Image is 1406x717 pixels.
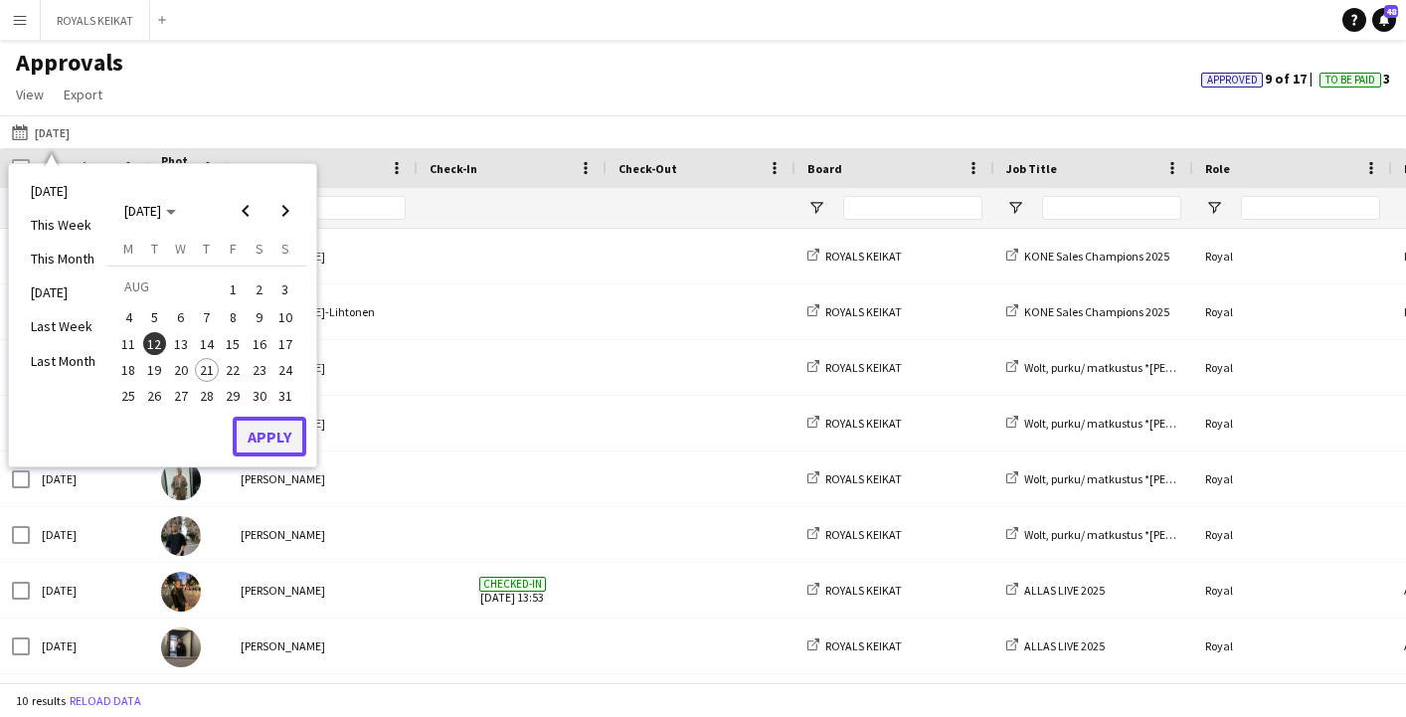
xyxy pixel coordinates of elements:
span: ALLAS LIVE 2025 [1024,638,1105,653]
span: Board [807,161,842,176]
span: 20 [169,358,193,382]
button: 25-08-2025 [115,383,141,409]
span: 28 [195,384,219,408]
span: ROYALS KEIKAT [825,416,902,431]
input: Job Title Filter Input [1042,196,1181,220]
span: 26 [143,384,167,408]
button: [DATE] [8,120,74,144]
button: 02-08-2025 [246,273,271,304]
span: 48 [1384,5,1398,18]
span: ROYALS KEIKAT [825,249,902,264]
a: KONE Sales Champions 2025 [1006,304,1169,319]
button: 10-08-2025 [272,304,298,330]
button: 30-08-2025 [246,383,271,409]
button: 05-08-2025 [141,304,167,330]
div: Royal [1193,507,1392,562]
a: ROYALS KEIKAT [807,527,902,542]
div: Royal [1193,396,1392,450]
a: Wolt, purku/ matkustus *[PERSON_NAME] on pakollinen* [1006,527,1310,542]
span: 3 [1319,70,1390,88]
span: ROYALS KEIKAT [825,304,902,319]
div: [PERSON_NAME] [229,340,418,395]
span: 1 [221,275,245,303]
button: 27-08-2025 [168,383,194,409]
button: Previous month [226,191,265,231]
img: Emil Peltonen [161,460,201,500]
span: [DATE] 13:53 [430,563,595,618]
button: Open Filter Menu [1006,199,1024,217]
span: View [16,86,44,103]
img: Sakari Jylhä [161,627,201,667]
li: Last Month [19,344,107,378]
a: ROYALS KEIKAT [807,638,902,653]
span: 14 [195,332,219,356]
div: [DATE] [30,451,149,506]
span: Name [241,161,272,176]
span: 29 [221,384,245,408]
td: AUG [115,273,220,304]
span: 2 [248,275,271,303]
a: ALLAS LIVE 2025 [1006,638,1105,653]
button: Next month [265,191,305,231]
button: ROYALS KEIKAT [41,1,150,40]
a: ROYALS KEIKAT [807,360,902,375]
button: 14-08-2025 [194,331,220,357]
input: Name Filter Input [276,196,406,220]
span: Wolt, purku/ matkustus *[PERSON_NAME] on pakollinen* [1024,416,1310,431]
a: ROYALS KEIKAT [807,416,902,431]
span: ROYALS KEIKAT [825,360,902,375]
span: 30 [248,384,271,408]
span: 15 [221,332,245,356]
span: ROYALS KEIKAT [825,471,902,486]
li: Last Week [19,309,107,343]
div: Royal [1193,451,1392,506]
input: Role Filter Input [1241,196,1380,220]
button: 17-08-2025 [272,331,298,357]
button: 19-08-2025 [141,357,167,383]
span: Approved [1207,74,1258,87]
button: 16-08-2025 [246,331,271,357]
span: ROYALS KEIKAT [825,638,902,653]
div: [DATE] [30,619,149,673]
button: 31-08-2025 [272,383,298,409]
span: Checked-in [479,577,546,592]
a: View [8,82,52,107]
span: 17 [273,332,297,356]
a: ALLAS LIVE 2025 [1006,583,1105,598]
span: 9 of 17 [1201,70,1319,88]
span: Wolt, purku/ matkustus *[PERSON_NAME] on pakollinen* [1024,360,1310,375]
button: 13-08-2025 [168,331,194,357]
span: 3 [273,275,297,303]
button: 11-08-2025 [115,331,141,357]
button: 04-08-2025 [115,304,141,330]
span: KONE Sales Champions 2025 [1024,304,1169,319]
button: Apply [233,417,306,456]
a: KONE Sales Champions 2025 [1006,249,1169,264]
li: [DATE] [19,174,107,208]
span: 5 [143,306,167,330]
div: [PERSON_NAME] [229,619,418,673]
span: T [151,240,158,258]
span: Role [1205,161,1230,176]
li: This Week [19,208,107,242]
span: 6 [169,306,193,330]
div: [DATE] [30,563,149,618]
button: Reload data [66,690,145,712]
button: 26-08-2025 [141,383,167,409]
a: ROYALS KEIKAT [807,471,902,486]
button: Open Filter Menu [807,199,825,217]
span: ROYALS KEIKAT [825,527,902,542]
a: 48 [1372,8,1396,32]
button: 07-08-2025 [194,304,220,330]
span: 11 [116,332,140,356]
span: 24 [273,358,297,382]
li: [DATE] [19,275,107,309]
span: 31 [273,384,297,408]
button: 20-08-2025 [168,357,194,383]
li: This Month [19,242,107,275]
button: 24-08-2025 [272,357,298,383]
div: [PERSON_NAME] [229,451,418,506]
button: 28-08-2025 [194,383,220,409]
button: 29-08-2025 [220,383,246,409]
button: Open Filter Menu [1205,199,1223,217]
